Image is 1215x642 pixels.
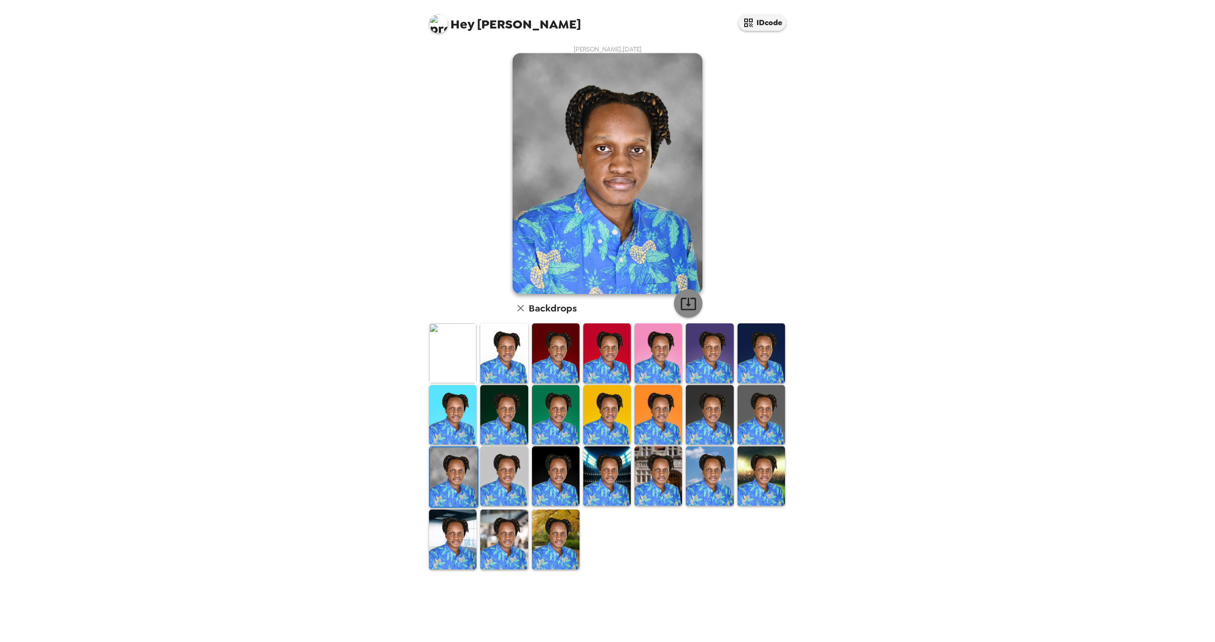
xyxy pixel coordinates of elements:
[429,323,477,383] img: Original
[513,53,702,294] img: user
[738,14,786,31] button: IDcode
[529,301,577,316] h6: Backdrops
[574,45,642,53] span: [PERSON_NAME] , [DATE]
[429,14,448,33] img: profile pic
[450,16,474,33] span: Hey
[429,9,581,31] span: [PERSON_NAME]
